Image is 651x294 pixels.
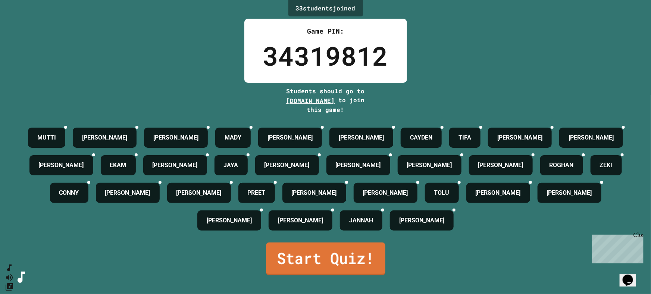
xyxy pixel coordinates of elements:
[458,133,471,142] h4: TIFA
[550,161,574,170] h4: ROGHAN
[265,161,310,170] h4: [PERSON_NAME]
[263,36,388,75] div: 34319812
[37,133,56,142] h4: MUTTI
[478,161,523,170] h4: [PERSON_NAME]
[339,133,384,142] h4: [PERSON_NAME]
[497,133,542,142] h4: [PERSON_NAME]
[153,161,198,170] h4: [PERSON_NAME]
[336,161,381,170] h4: [PERSON_NAME]
[3,3,51,47] div: Chat with us now!Close
[105,188,150,197] h4: [PERSON_NAME]
[620,264,644,287] iframe: chat widget
[248,188,266,197] h4: PREET
[407,161,452,170] h4: [PERSON_NAME]
[434,188,450,197] h4: TOLU
[5,263,14,273] button: SpeedDial basic example
[39,161,84,170] h4: [PERSON_NAME]
[263,26,388,36] div: Game PIN:
[349,216,373,225] h4: JANNAH
[279,87,372,114] div: Students should go to to join this game!
[110,161,126,170] h4: EKAM
[266,243,385,275] a: Start Quiz!
[5,273,14,282] button: Mute music
[59,188,79,197] h4: CONNY
[589,232,644,263] iframe: chat widget
[399,216,444,225] h4: [PERSON_NAME]
[410,133,432,142] h4: CAYDEN
[267,133,313,142] h4: [PERSON_NAME]
[287,97,335,104] span: [DOMAIN_NAME]
[363,188,408,197] h4: [PERSON_NAME]
[176,188,222,197] h4: [PERSON_NAME]
[292,188,337,197] h4: [PERSON_NAME]
[207,216,252,225] h4: [PERSON_NAME]
[547,188,592,197] h4: [PERSON_NAME]
[82,133,127,142] h4: [PERSON_NAME]
[225,133,241,142] h4: MADY
[224,161,238,170] h4: JAYA
[569,133,614,142] h4: [PERSON_NAME]
[600,161,613,170] h4: ZEKI
[153,133,198,142] h4: [PERSON_NAME]
[5,282,14,291] button: Change Music
[476,188,521,197] h4: [PERSON_NAME]
[278,216,323,225] h4: [PERSON_NAME]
